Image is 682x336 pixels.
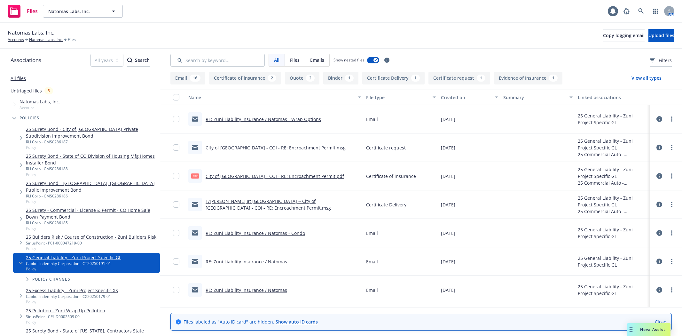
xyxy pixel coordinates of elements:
span: Policy [26,299,118,305]
span: Associations [11,56,41,64]
span: Policy [26,266,121,272]
div: Name [188,94,354,101]
div: 25 General Liability - Zuni Project Specific GL [578,226,647,240]
div: 25 Commercial Auto - [US_STATE] - 6-Month Term [578,208,647,215]
button: Quote [285,72,319,84]
span: Files [27,9,38,14]
a: Search [635,5,647,18]
input: Toggle Row Selected [173,173,179,179]
a: 25 General Liability - Zuni Project Specific GL [26,254,121,261]
span: [DATE] [441,144,455,151]
a: Show auto ID cards [276,319,318,325]
span: Files [68,37,76,43]
input: Toggle Row Selected [173,201,179,208]
div: 25 Commercial Auto - [US_STATE] - 6-Month Term [578,151,647,158]
button: Summary [501,90,576,105]
a: RE: Zuni Liability Insurance / Natomas [206,287,287,293]
span: Emails [310,57,324,63]
span: Policy [26,246,156,251]
button: Nova Assist [627,323,670,336]
div: 1 [411,75,420,82]
input: Select all [173,94,179,100]
button: Certificate of insurance [209,72,281,84]
button: File type [364,90,438,105]
a: RE: Zuni Liability Insurance / Natomas [206,259,287,265]
span: [DATE] [441,287,455,293]
div: Capitol Indemnity Corporation - CX20250179-01 [26,294,118,299]
a: 25 Builders Risk / Course of Construction - Zuni Builders Risk [26,234,156,240]
a: more [668,258,676,265]
div: 25 General Liability - Zuni Project Specific GL [578,166,647,180]
button: Copy logging email [603,29,645,42]
a: more [668,286,676,294]
div: RLI Corp - CMS0286186 [26,193,157,199]
span: Policy [26,145,157,150]
button: Upload files [648,29,674,42]
a: 25 Surety Bond - [GEOGRAPHIC_DATA], [GEOGRAPHIC_DATA] Public Improvement Bond [26,180,157,193]
a: Accounts [8,37,24,43]
span: Certificate request [366,144,406,151]
span: [DATE] [441,116,455,123]
button: Email [170,72,205,84]
a: 25 Pollution - Zuni Wrap Up Pollution [26,307,105,314]
span: Certificate of insurance [366,173,416,180]
div: RLI Corp - CMS0286187 [26,139,157,145]
span: Policy [26,172,157,177]
a: more [668,229,676,237]
div: 25 Commercial Auto - [US_STATE] - 6-Month Term [578,180,647,186]
a: Close [655,318,666,325]
div: 25 General Liability - Zuni Project Specific GL [578,195,647,208]
span: Natomas Labs, Inc. [48,8,104,15]
span: Upload files [648,32,674,38]
div: 1 [549,75,558,82]
div: RLI Corp - CMS0286185 [26,220,157,226]
input: Toggle Row Selected [173,144,179,151]
input: Toggle Row Selected [173,230,179,236]
a: City of [GEOGRAPHIC_DATA] - COI - RE: Encroachment Permit.pdf [206,173,344,179]
div: Capitol Indemnity Corporation - CT20250191-01 [26,261,121,266]
a: All files [11,75,26,81]
button: Binder [323,72,358,84]
div: 1 [477,75,485,82]
a: 25 Surety - Commercial - License & Permit - CO Home Sale Down Payment Bond [26,207,157,220]
span: [DATE] [441,201,455,208]
span: Nova Assist [640,327,665,332]
a: RE: Zuni Liability Insurance / Natomas - Condo [206,230,305,236]
a: 25 Excess Liability - Zuni Project Specific XS [26,287,118,294]
div: SiriusPoint - CPL D0002509 00 [26,314,105,319]
span: Files [290,57,300,63]
div: 2 [268,75,276,82]
div: 25 General Liability - Zuni Project Specific GL [578,138,647,151]
span: Policy [26,226,157,231]
a: more [668,144,676,151]
button: Filters [650,54,672,67]
input: Toggle Row Selected [173,258,179,265]
div: Linked associations [578,94,647,101]
button: SearchSearch [127,54,150,67]
div: File type [366,94,429,101]
button: Certificate Delivery [362,72,425,84]
div: 1 [345,75,354,82]
div: Created on [441,94,491,101]
span: Policies [20,116,40,120]
a: Switch app [649,5,662,18]
a: City of [GEOGRAPHIC_DATA] - COI - RE: Encroachment Permit.msg [206,145,346,151]
div: 16 [190,75,200,82]
input: Search by keyword... [170,54,265,67]
div: Summary [503,94,566,101]
a: Report a Bug [620,5,633,18]
button: Linked associations [575,90,650,105]
span: Filters [650,57,672,64]
span: [DATE] [441,258,455,265]
span: [DATE] [441,173,455,180]
span: Email [366,116,378,123]
button: Name [186,90,364,105]
a: Untriaged files [11,87,42,94]
span: Policy changes [32,277,70,281]
span: pdf [191,173,199,178]
a: RE: Zuni Liability Insurance / Natomas - Wrap Options [206,116,321,122]
span: All [274,57,279,63]
div: Search [127,54,150,66]
span: Account [20,105,60,110]
a: 25 Surety Bond - City of [GEOGRAPHIC_DATA] Private Subdivision Improvement Bond [26,126,157,139]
